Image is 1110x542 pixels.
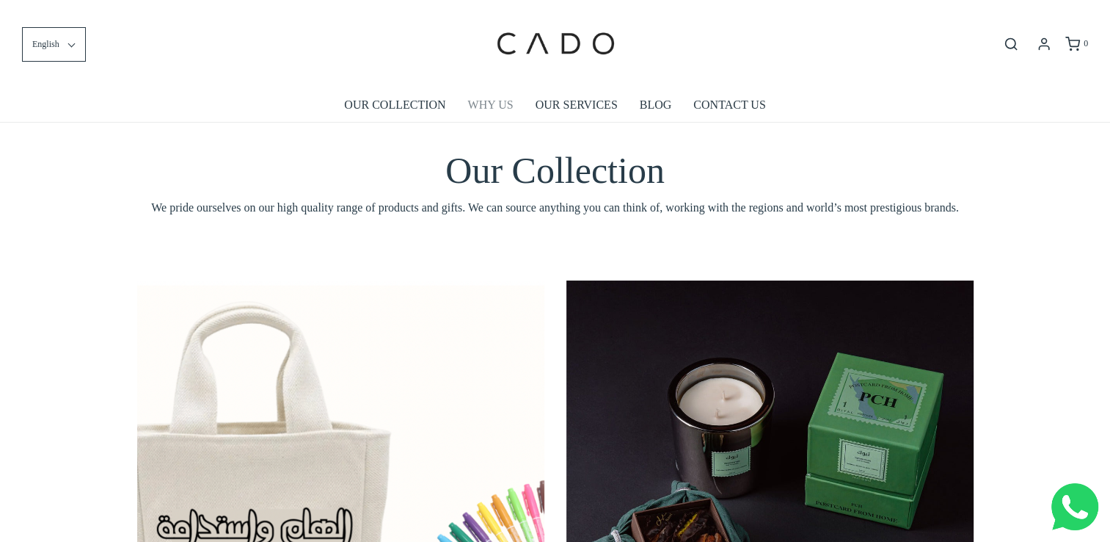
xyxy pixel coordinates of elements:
a: BLOG [640,88,672,122]
a: 0 [1064,37,1088,51]
a: CONTACT US [693,88,765,122]
a: OUR COLLECTION [344,88,445,122]
span: Number of gifts [418,122,488,134]
span: We pride ourselves on our high quality range of products and gifts. We can source anything you ca... [137,198,974,217]
span: Our Collection [445,150,665,191]
a: WHY US [468,88,514,122]
span: Company name [418,62,491,73]
span: 0 [1084,38,1088,48]
span: English [32,37,59,51]
button: English [22,27,86,62]
img: cadogifting [492,11,617,77]
a: OUR SERVICES [536,88,618,122]
span: Last name [418,1,466,13]
button: Open search bar [998,36,1024,52]
img: Whatsapp [1051,483,1098,530]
